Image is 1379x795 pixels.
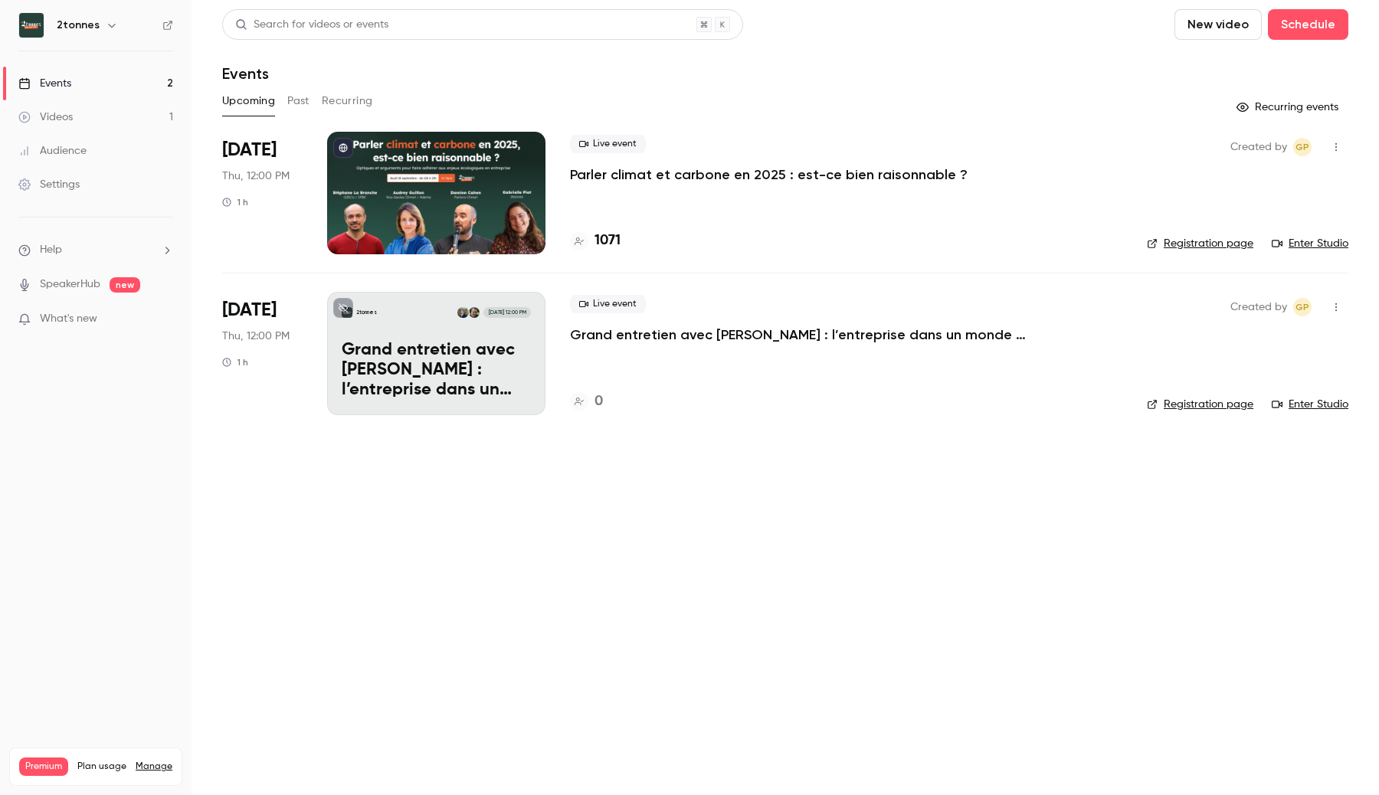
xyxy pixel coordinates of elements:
span: Live event [570,295,646,313]
span: Live event [570,135,646,153]
span: new [110,277,140,293]
span: Premium [19,757,68,776]
a: 1071 [570,231,621,251]
a: SpeakerHub [40,276,100,293]
span: Created by [1230,138,1287,156]
h4: 1071 [595,231,621,251]
a: 0 [570,391,603,412]
button: Upcoming [222,89,275,113]
a: Registration page [1147,236,1253,251]
a: Manage [136,761,172,773]
span: Created by [1230,298,1287,316]
h4: 0 [595,391,603,412]
span: GP [1295,138,1309,156]
span: [DATE] [222,298,277,322]
div: 1 h [222,196,248,208]
div: Search for videos or events [235,17,388,33]
button: New video [1174,9,1262,40]
a: Grand entretien avec [PERSON_NAME] : l’entreprise dans un monde en crises [570,326,1030,344]
button: Recurring events [1230,95,1348,119]
h1: Events [222,64,269,83]
a: Grand entretien avec Frédéric Mazzella : l’entreprise dans un monde en crises 2tonnesPierre-Alix ... [327,292,545,414]
button: Schedule [1268,9,1348,40]
p: Grand entretien avec [PERSON_NAME] : l’entreprise dans un monde en crises [342,341,531,400]
div: Audience [18,143,87,159]
h6: 2tonnes [57,18,100,33]
span: Thu, 12:00 PM [222,329,290,344]
span: Thu, 12:00 PM [222,168,290,184]
div: Events [18,76,71,91]
a: Parler climat et carbone en 2025 : est-ce bien raisonnable ? [570,165,968,184]
a: Enter Studio [1272,397,1348,412]
span: [DATE] 12:00 PM [483,307,530,318]
span: Help [40,242,62,258]
div: Settings [18,177,80,192]
button: Past [287,89,310,113]
button: Recurring [322,89,373,113]
div: Sep 18 Thu, 12:00 PM (Europe/Paris) [222,132,303,254]
span: Gabrielle Piot [1293,138,1312,156]
img: 2tonnes [19,13,44,38]
span: What's new [40,311,97,327]
span: [DATE] [222,138,277,162]
img: Pierre-Alix Lloret-Bavai [469,307,480,318]
span: Plan usage [77,761,126,773]
img: Frédéric Mazzella [457,307,468,318]
div: Oct 16 Thu, 12:00 PM (Europe/Paris) [222,292,303,414]
p: 2tonnes [356,309,377,316]
a: Enter Studio [1272,236,1348,251]
div: 1 h [222,356,248,368]
a: Registration page [1147,397,1253,412]
span: Gabrielle Piot [1293,298,1312,316]
li: help-dropdown-opener [18,242,173,258]
span: GP [1295,298,1309,316]
div: Videos [18,110,73,125]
